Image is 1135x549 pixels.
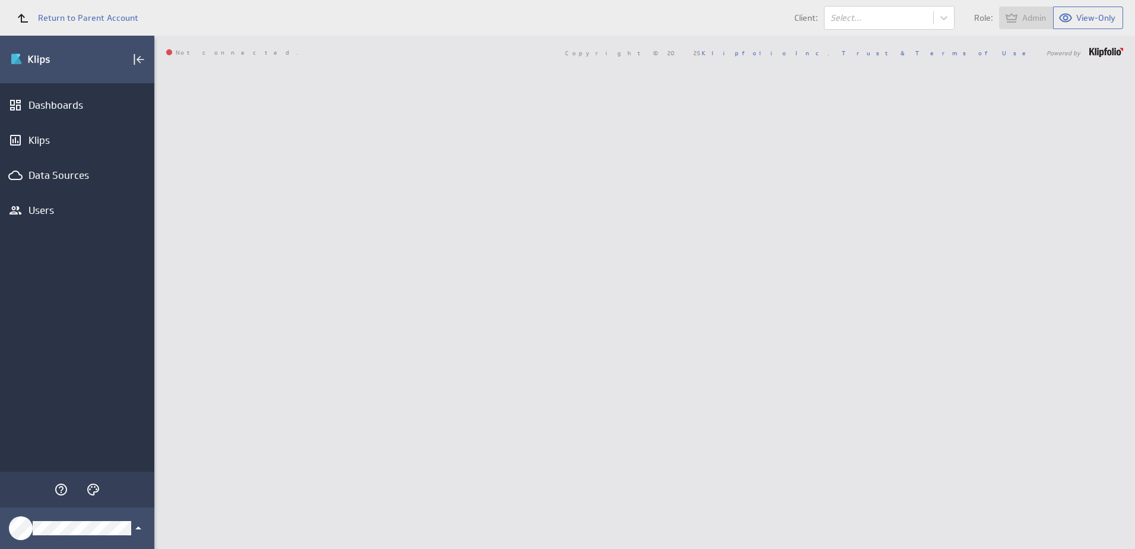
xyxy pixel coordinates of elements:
[51,479,71,500] div: Help
[28,99,126,112] div: Dashboards
[1089,48,1123,57] img: logo-footer.png
[974,14,993,22] span: Role:
[702,49,829,57] a: Klipfolio Inc.
[10,50,93,69] div: Go to Dashboards
[830,14,927,22] div: Select...
[28,169,126,182] div: Data Sources
[999,7,1054,29] button: View as Admin
[166,49,298,56] span: Not connected.
[1054,7,1123,29] button: View as View-Only
[38,14,138,22] span: Return to Parent Account
[1047,50,1080,56] span: Powered by
[83,479,103,500] div: Themes
[28,134,126,147] div: Klips
[1022,12,1046,23] span: Admin
[10,50,93,69] img: Klipfolio klips logo
[794,14,818,22] span: Client:
[28,204,126,217] div: Users
[1076,12,1115,23] span: View-Only
[842,49,1034,57] a: Trust & Terms of Use
[129,49,149,70] div: Collapse
[86,482,100,497] svg: Themes
[565,50,829,56] span: Copyright © 2025
[9,5,138,31] a: Return to Parent Account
